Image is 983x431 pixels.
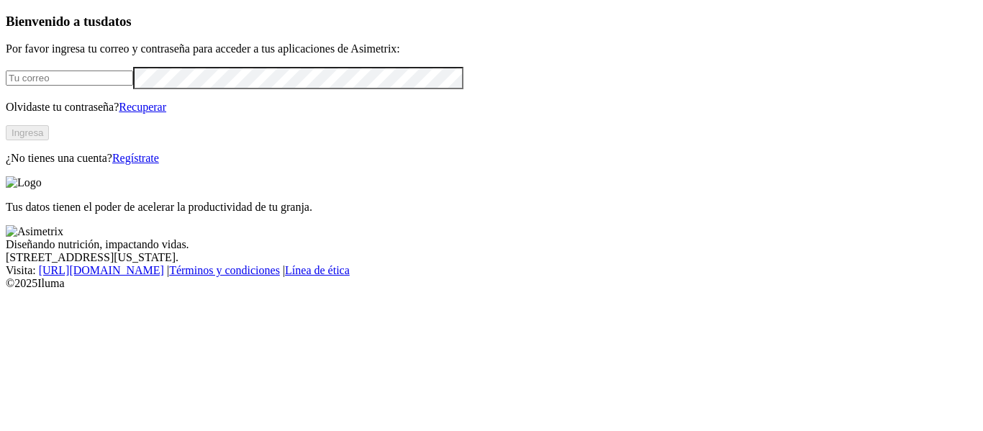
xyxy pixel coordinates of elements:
a: Regístrate [112,152,159,164]
p: Por favor ingresa tu correo y contraseña para acceder a tus aplicaciones de Asimetrix: [6,42,977,55]
a: Términos y condiciones [169,264,280,276]
img: Asimetrix [6,225,63,238]
a: Línea de ética [285,264,350,276]
div: [STREET_ADDRESS][US_STATE]. [6,251,977,264]
button: Ingresa [6,125,49,140]
a: [URL][DOMAIN_NAME] [39,264,164,276]
span: datos [101,14,132,29]
div: Visita : | | [6,264,977,277]
a: Recuperar [119,101,166,113]
div: © 2025 Iluma [6,277,977,290]
div: Diseñando nutrición, impactando vidas. [6,238,977,251]
h3: Bienvenido a tus [6,14,977,30]
img: Logo [6,176,42,189]
p: Tus datos tienen el poder de acelerar la productividad de tu granja. [6,201,977,214]
input: Tu correo [6,71,133,86]
p: Olvidaste tu contraseña? [6,101,977,114]
p: ¿No tienes una cuenta? [6,152,977,165]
